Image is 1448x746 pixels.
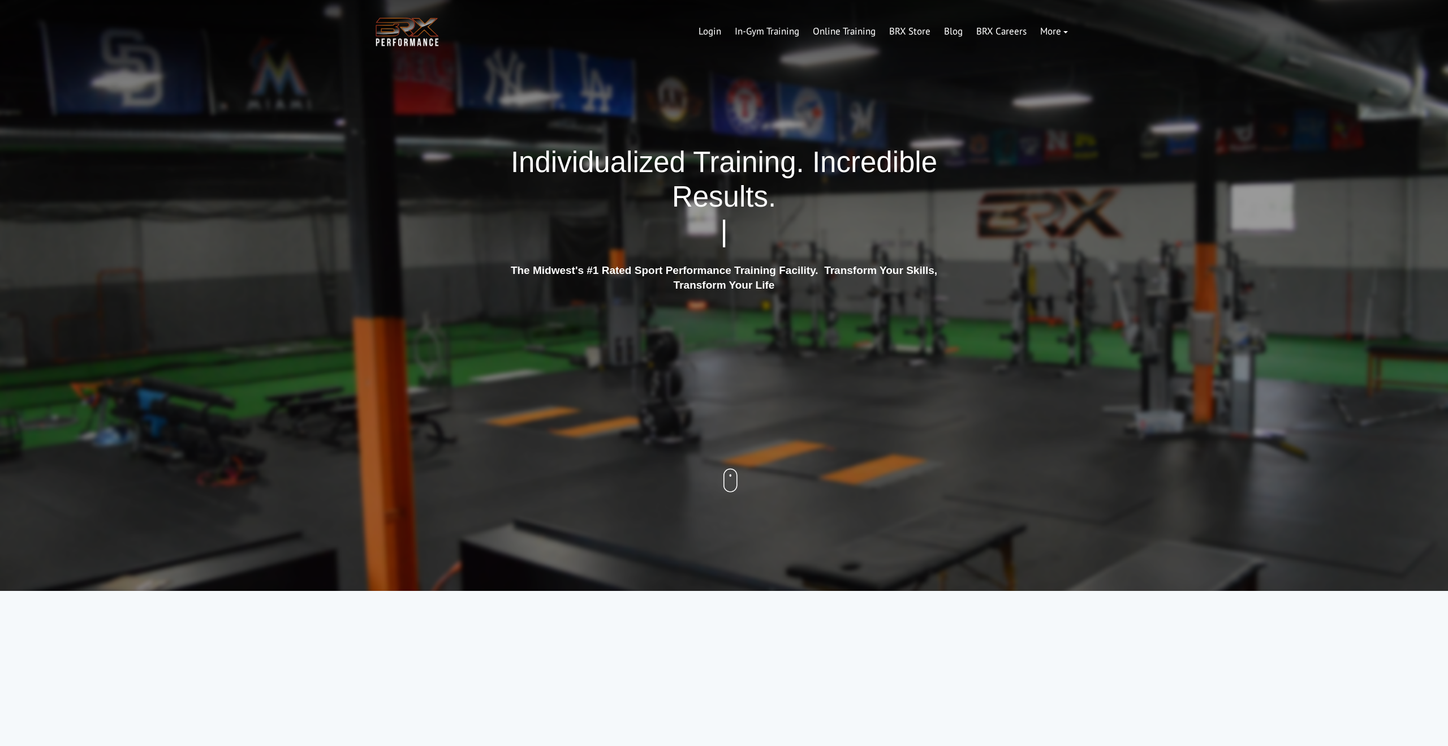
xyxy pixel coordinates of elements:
img: BRX Transparent Logo-2 [373,15,441,49]
a: Blog [937,18,969,45]
a: BRX Careers [969,18,1033,45]
div: Navigation Menu [692,18,1075,45]
a: BRX Store [882,18,937,45]
span: | [720,215,727,247]
a: Login [692,18,728,45]
h1: Individualized Training. Incredible Results. [506,145,942,249]
a: Online Training [806,18,882,45]
strong: The Midwest's #1 Rated Sport Performance Training Facility. Transform Your Skills, Transform Your... [511,264,937,291]
a: More [1033,18,1075,45]
a: In-Gym Training [728,18,806,45]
